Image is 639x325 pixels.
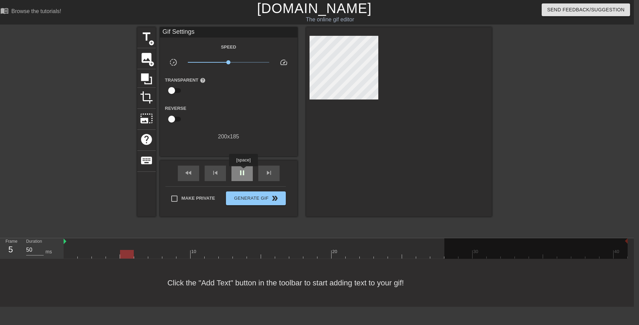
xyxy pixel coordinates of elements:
div: 10 [191,248,197,255]
label: Speed [221,44,236,51]
div: Browse the tutorials! [11,8,61,14]
div: 5 [6,243,16,256]
span: crop [140,91,153,104]
span: keyboard [140,154,153,167]
div: Frame [0,238,21,258]
span: Generate Gif [229,194,283,202]
span: pause [238,169,246,177]
span: menu_book [0,7,9,15]
button: Generate Gif [226,191,285,205]
div: 20 [332,248,338,255]
div: ms [45,248,52,255]
span: photo_size_select_large [140,112,153,125]
span: speed [280,58,288,66]
label: Transparent [165,77,206,84]
span: fast_rewind [184,169,193,177]
span: add_circle [149,61,154,67]
label: Reverse [165,105,186,112]
label: Duration [26,240,42,244]
span: double_arrow [271,194,279,202]
span: help [200,77,206,83]
div: 200 x 185 [160,133,297,141]
button: Send Feedback/Suggestion [542,3,630,16]
span: image [140,51,153,64]
span: slow_motion_video [169,58,177,66]
span: skip_previous [211,169,219,177]
div: The online gif editor [211,15,448,24]
span: Send Feedback/Suggestion [547,6,625,14]
a: [DOMAIN_NAME] [257,1,371,16]
a: Browse the tutorials! [0,7,61,17]
span: skip_next [265,169,273,177]
span: title [140,30,153,43]
span: add_circle [149,40,154,46]
span: Make Private [182,195,215,202]
span: help [140,133,153,146]
div: Gif Settings [160,27,297,38]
